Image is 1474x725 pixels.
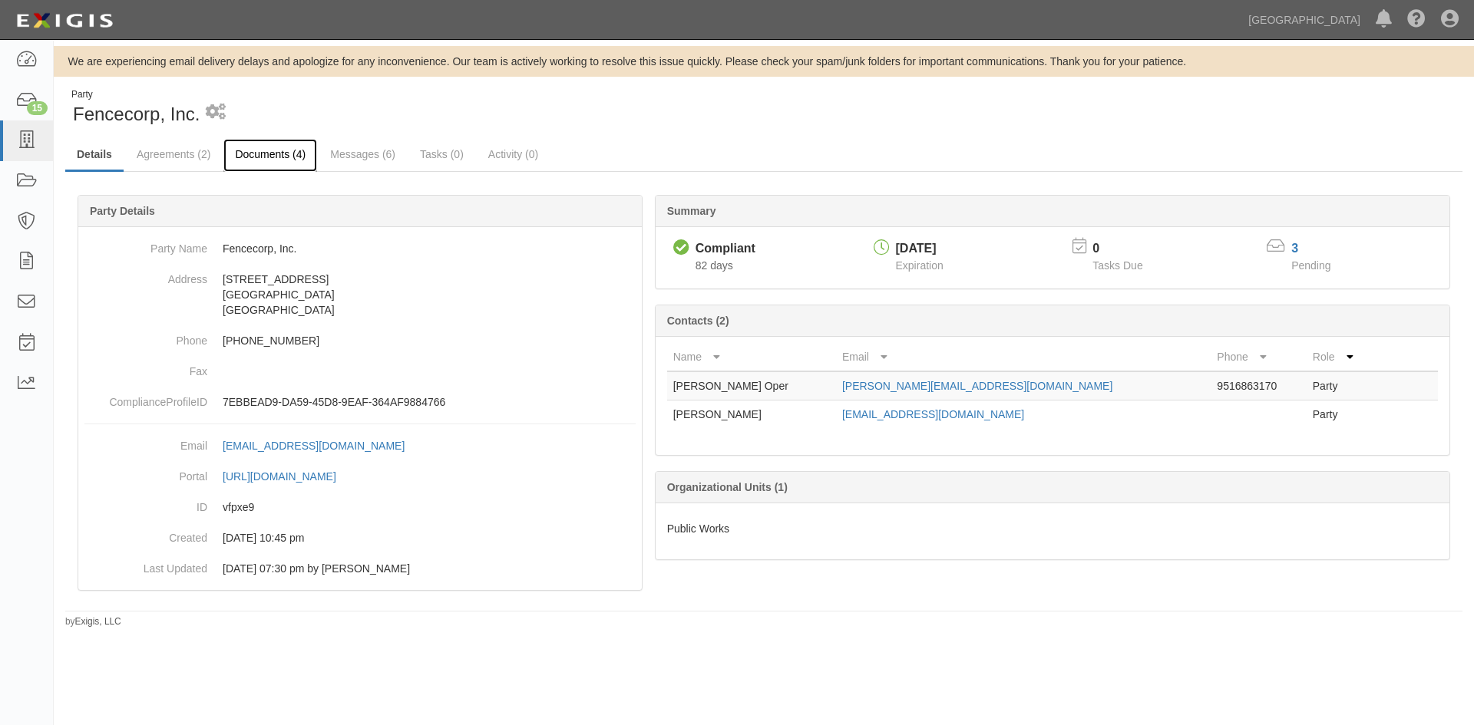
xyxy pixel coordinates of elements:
dt: Last Updated [84,553,207,576]
th: Role [1307,343,1377,371]
dd: 06/04/2025 07:30 pm by Alma Sandoval [84,553,636,584]
td: [PERSON_NAME] Oper [667,371,836,400]
b: Organizational Units (1) [667,481,788,493]
span: Tasks Due [1092,259,1142,272]
i: Compliant [673,240,689,256]
dt: Party Name [84,233,207,256]
a: Documents (4) [223,139,317,172]
i: 1 scheduled workflow [206,104,226,120]
dd: Fencecorp, Inc. [84,233,636,264]
a: [EMAIL_ADDRESS][DOMAIN_NAME] [842,408,1024,420]
div: [DATE] [896,240,944,258]
th: Email [836,343,1211,371]
a: [EMAIL_ADDRESS][DOMAIN_NAME] [223,440,421,452]
b: Summary [667,205,716,217]
span: Expiration [896,259,944,272]
span: Since 06/06/2025 [696,259,733,272]
dt: Address [84,264,207,287]
dd: [PHONE_NUMBER] [84,325,636,356]
dt: Phone [84,325,207,348]
dd: [STREET_ADDRESS] [GEOGRAPHIC_DATA] [GEOGRAPHIC_DATA] [84,264,636,325]
div: Fencecorp, Inc. [65,88,752,127]
span: Public Works [667,522,729,535]
td: Party [1307,371,1377,400]
div: [EMAIL_ADDRESS][DOMAIN_NAME] [223,438,405,453]
span: Fencecorp, Inc. [73,104,200,124]
a: Activity (0) [477,139,550,170]
dd: vfpxe9 [84,492,636,522]
th: Name [667,343,836,371]
td: 9516863170 [1211,371,1306,400]
div: We are experiencing email delivery delays and apologize for any inconvenience. Our team is active... [54,54,1474,69]
a: [URL][DOMAIN_NAME] [223,470,353,483]
dt: Portal [84,461,207,484]
a: Details [65,139,124,172]
a: Agreements (2) [125,139,222,170]
dt: ID [84,492,207,515]
dt: ComplianceProfileID [84,387,207,410]
dd: 08/05/2024 10:45 pm [84,522,636,553]
dt: Email [84,430,207,453]
i: Help Center - Complianz [1407,11,1426,29]
div: Party [71,88,200,101]
a: [PERSON_NAME][EMAIL_ADDRESS][DOMAIN_NAME] [842,380,1112,392]
a: Tasks (0) [408,139,475,170]
dt: Created [84,522,207,545]
p: 7EBBEAD9-DA59-45D8-9EAF-364AF9884766 [223,394,636,410]
img: logo-5460c22ac91f19d4615b14bd174203de0afe785f0fc80cf4dbbc73dc1793850b.png [12,7,117,35]
a: Messages (6) [319,139,407,170]
a: 3 [1291,242,1298,255]
th: Phone [1211,343,1306,371]
dt: Fax [84,356,207,379]
b: Party Details [90,205,155,217]
div: Compliant [696,240,755,258]
div: 15 [27,101,48,115]
b: Contacts (2) [667,315,729,327]
span: Pending [1291,259,1330,272]
a: Exigis, LLC [75,616,121,627]
td: Party [1307,400,1377,429]
small: by [65,615,121,628]
a: [GEOGRAPHIC_DATA] [1241,5,1368,35]
p: 0 [1092,240,1162,258]
td: [PERSON_NAME] [667,400,836,429]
